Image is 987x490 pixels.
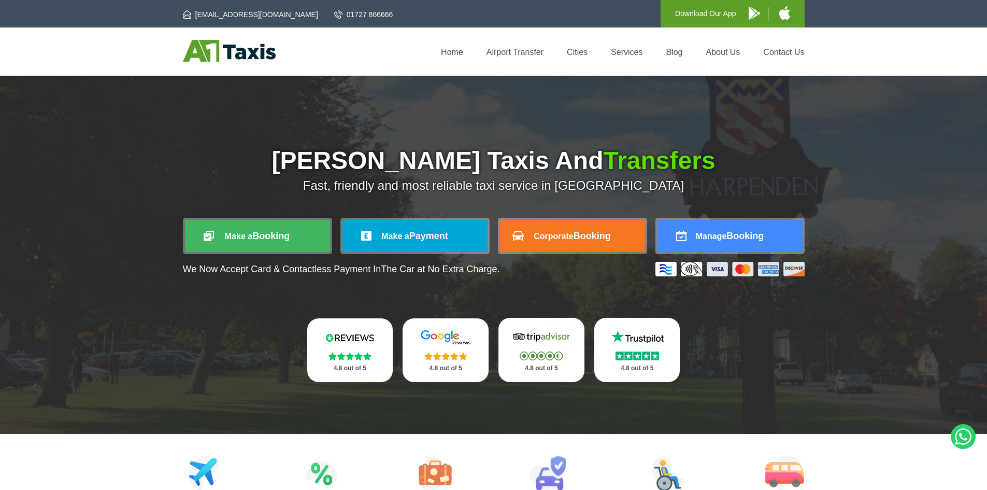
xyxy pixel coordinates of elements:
[319,330,381,345] img: Reviews.io
[706,48,740,57] a: About Us
[381,264,499,274] span: The Car at No Extra Charge.
[183,9,318,20] a: [EMAIL_ADDRESS][DOMAIN_NAME]
[487,48,543,57] a: Airport Transfer
[424,352,467,360] img: Stars
[381,232,409,241] span: Make a
[779,6,790,20] img: A1 Taxis iPhone App
[183,40,276,62] img: A1 Taxis St Albans LTD
[749,7,760,20] img: A1 Taxis Android App
[594,318,680,382] a: Trustpilot Stars 4.8 out of 5
[606,329,668,345] img: Trustpilot
[655,262,805,276] img: Credit And Debit Cards
[603,147,715,174] span: Transfers
[666,48,682,57] a: Blog
[185,220,330,252] a: Make aBooking
[414,362,477,375] p: 4.8 out of 5
[696,232,727,241] span: Manage
[534,232,573,241] span: Corporate
[510,329,573,345] img: Tripadvisor
[414,330,477,345] img: Google
[225,232,252,241] span: Make a
[500,220,645,252] a: CorporateBooking
[334,9,393,20] a: 01727 866666
[606,362,669,375] p: 4.8 out of 5
[611,48,642,57] a: Services
[183,264,500,275] p: We Now Accept Card & Contactless Payment In
[403,318,489,382] a: Google Stars 4.8 out of 5
[520,352,563,360] img: Stars
[498,318,584,382] a: Tripadvisor Stars 4.8 out of 5
[319,362,382,375] p: 4.8 out of 5
[183,148,805,173] h1: [PERSON_NAME] Taxis And
[342,220,488,252] a: Make aPayment
[567,48,588,57] a: Cities
[441,48,463,57] a: Home
[510,362,573,375] p: 4.8 out of 5
[763,48,804,57] a: Contact Us
[657,220,803,252] a: ManageBooking
[675,7,736,20] p: Download Our App
[616,352,659,360] img: Stars
[307,318,393,382] a: Reviews.io Stars 4.8 out of 5
[183,178,805,193] p: Fast, friendly and most reliable taxi service in [GEOGRAPHIC_DATA]
[328,352,371,360] img: Stars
